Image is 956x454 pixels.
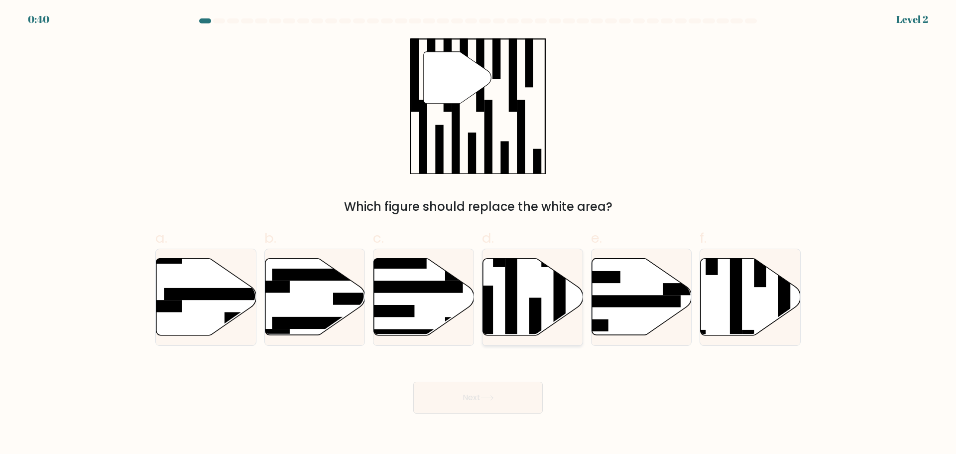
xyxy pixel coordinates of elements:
[424,52,491,104] g: "
[700,228,707,248] span: f.
[161,198,795,216] div: Which figure should replace the white area?
[373,228,384,248] span: c.
[482,228,494,248] span: d.
[28,12,49,27] div: 0:40
[896,12,928,27] div: Level 2
[264,228,276,248] span: b.
[591,228,602,248] span: e.
[155,228,167,248] span: a.
[413,382,543,414] button: Next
